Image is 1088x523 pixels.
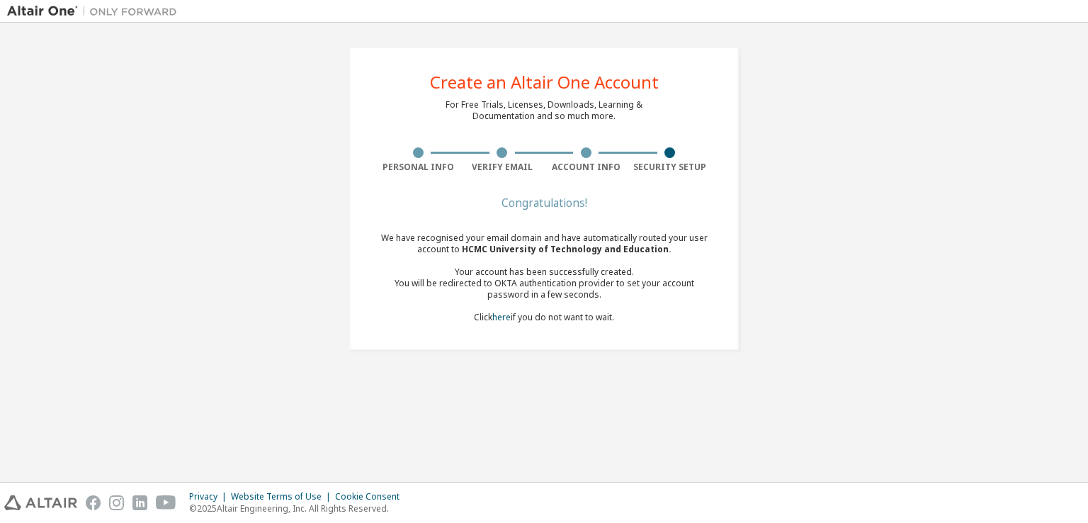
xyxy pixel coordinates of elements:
[460,162,545,173] div: Verify Email
[4,495,77,510] img: altair_logo.svg
[376,266,712,278] div: Your account has been successfully created.
[156,495,176,510] img: youtube.svg
[628,162,713,173] div: Security Setup
[544,162,628,173] div: Account Info
[7,4,184,18] img: Altair One
[132,495,147,510] img: linkedin.svg
[109,495,124,510] img: instagram.svg
[446,99,642,122] div: For Free Trials, Licenses, Downloads, Learning & Documentation and so much more.
[335,491,408,502] div: Cookie Consent
[462,243,671,255] span: HCMC University of Technology and Education .
[189,502,408,514] p: © 2025 Altair Engineering, Inc. All Rights Reserved.
[376,278,712,300] div: You will be redirected to OKTA authentication provider to set your account password in a few seco...
[376,162,460,173] div: Personal Info
[376,232,712,323] div: We have recognised your email domain and have automatically routed your user account to Click if ...
[492,311,511,323] a: here
[430,74,659,91] div: Create an Altair One Account
[189,491,231,502] div: Privacy
[231,491,335,502] div: Website Terms of Use
[376,198,712,207] div: Congratulations!
[86,495,101,510] img: facebook.svg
